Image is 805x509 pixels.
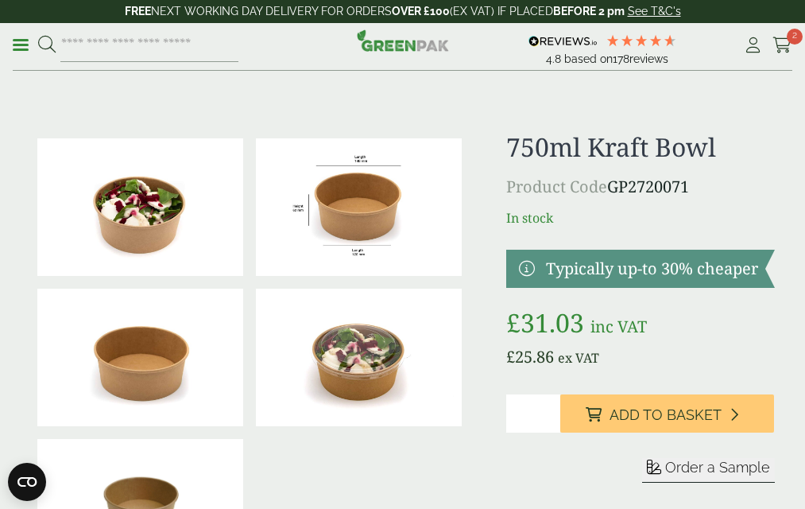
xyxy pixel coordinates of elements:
[506,176,607,197] span: Product Code
[528,36,598,47] img: REVIEWS.io
[606,33,677,48] div: 4.78 Stars
[256,289,462,426] img: Kraft Bowl 750ml With Goats Chees Salad With Lid
[772,37,792,53] i: Cart
[506,175,774,199] p: GP2720071
[256,138,462,276] img: KraftBowl_750
[37,289,243,426] img: Kraft Bowl 750ml
[506,346,554,367] bdi: 25.86
[506,346,515,367] span: £
[506,305,584,340] bdi: 31.03
[8,463,46,501] button: Open CMP widget
[665,459,770,476] span: Order a Sample
[743,37,763,53] i: My Account
[560,394,775,433] button: Add to Basket
[628,5,681,17] a: See T&C's
[125,5,151,17] strong: FREE
[772,33,792,57] a: 2
[37,138,243,276] img: Kraft Bowl 750ml With Goats Cheese Salad Open
[613,52,629,65] span: 178
[506,132,774,162] h1: 750ml Kraft Bowl
[558,349,599,367] span: ex VAT
[610,406,722,424] span: Add to Basket
[564,52,613,65] span: Based on
[506,208,774,227] p: In stock
[392,5,450,17] strong: OVER £100
[642,458,775,483] button: Order a Sample
[590,316,647,337] span: inc VAT
[357,29,449,52] img: GreenPak Supplies
[787,29,803,45] span: 2
[546,52,564,65] span: 4.8
[553,5,625,17] strong: BEFORE 2 pm
[506,305,521,340] span: £
[629,52,668,65] span: reviews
